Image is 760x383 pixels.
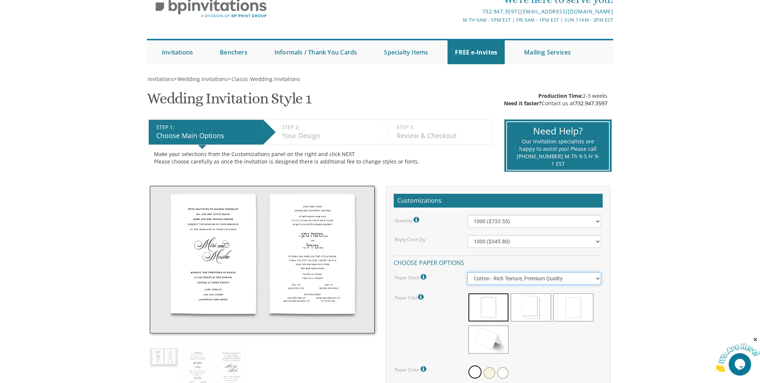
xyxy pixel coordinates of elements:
[520,8,613,15] a: [EMAIL_ADDRESS][DOMAIN_NAME]
[154,150,487,165] div: Make your selections from the Customizations panel on the right and click NEXT Please choose care...
[282,131,374,141] div: Your Design
[178,75,228,82] span: Wedding Invitations
[517,40,578,64] a: Mailing Services
[394,194,603,208] h2: Customizations
[395,236,425,243] label: Reply Card Qty
[156,131,259,141] div: Choose Main Options
[575,100,607,107] a: 732.947.3597
[376,40,436,64] a: Specialty Items
[395,292,425,302] label: Paper Fold
[156,124,259,131] div: STEP 1:
[395,272,428,282] label: Paper Stock
[154,40,200,64] a: Invitations
[150,348,178,367] img: style1_thumb2.jpg
[303,7,613,16] div: |
[714,336,760,372] iframe: chat widget
[150,186,375,334] img: style1_thumb2.jpg
[395,364,428,374] label: Paper Color
[303,16,613,24] div: M-Th 9am - 5pm EST | Fri 9am - 1pm EST | Sun 11am - 3pm EST
[147,75,174,82] a: Invitations
[447,40,505,64] a: FREE e-Invites
[267,40,364,64] a: Informals / Thank You Cards
[516,124,600,138] div: Need Help?
[482,8,517,15] a: 732.947.3597
[282,124,374,131] div: STEP 2:
[504,92,607,107] div: 2-3 weeks Contact us at
[148,75,174,82] span: Invitations
[231,75,300,82] a: Classic Wedding Invitations
[147,90,311,112] h1: Wedding Invitation Style 1
[395,215,421,225] label: Quantity
[538,92,583,99] span: Production Time:
[504,100,542,107] span: Need it faster?
[212,40,255,64] a: Benchers
[516,138,600,168] div: Our invitation specialists are happy to assist you! Please call [PHONE_NUMBER] M-Th 9-5 Fr 9-1 EST
[228,75,300,82] span: >
[394,255,603,268] h4: Choose paper options
[177,75,228,82] a: Wedding Invitations
[397,131,489,141] div: Review & Checkout
[174,75,228,82] span: >
[397,124,489,131] div: STEP 3:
